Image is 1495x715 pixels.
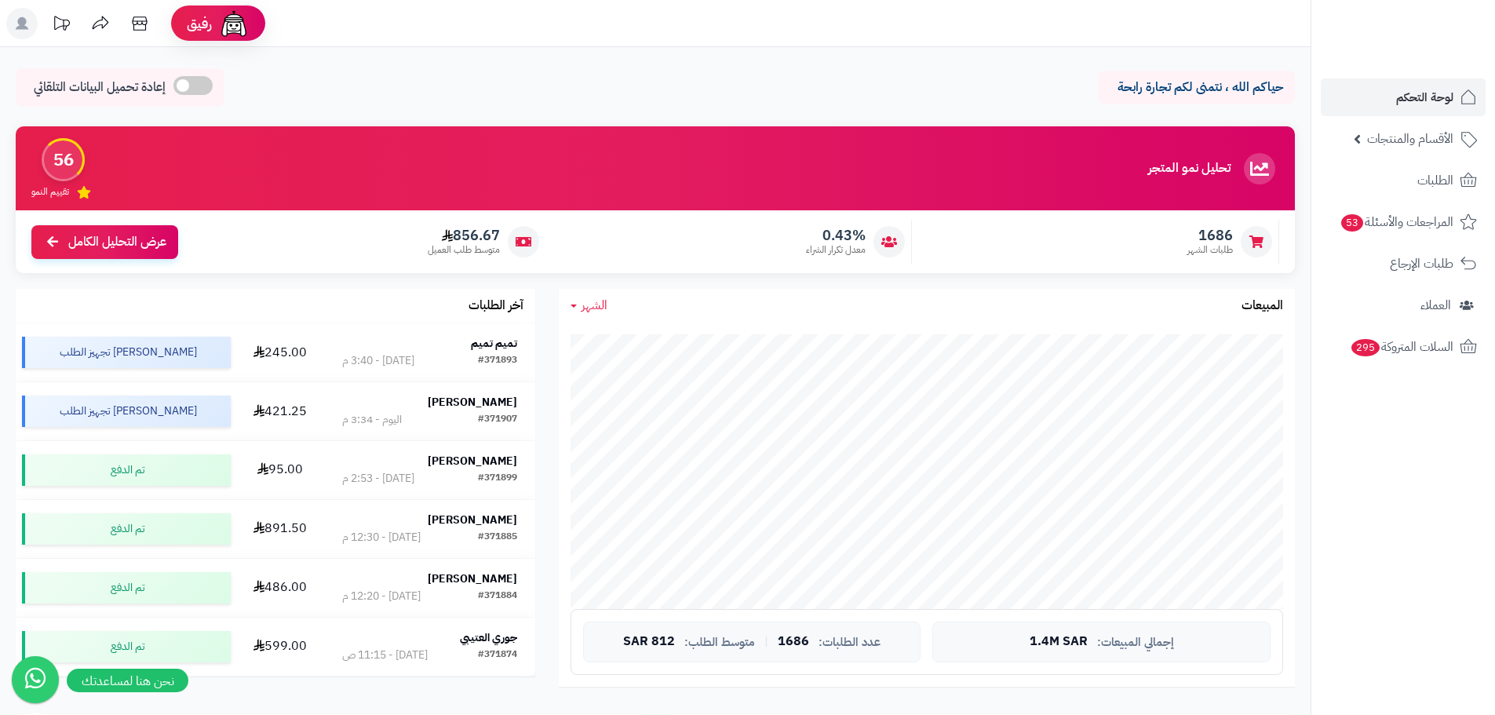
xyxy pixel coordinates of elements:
span: رفيق [187,14,212,33]
h3: تحليل نمو المتجر [1148,162,1231,176]
div: [DATE] - 2:53 م [342,471,414,487]
span: 1.4M SAR [1030,635,1088,649]
span: الطلبات [1417,170,1453,192]
div: [DATE] - 3:40 م [342,353,414,369]
strong: جوري العتيبي [460,629,517,646]
span: 0.43% [806,227,866,244]
strong: [PERSON_NAME] [428,453,517,469]
a: طلبات الإرجاع [1321,245,1486,283]
a: العملاء [1321,286,1486,324]
div: [DATE] - 12:20 م [342,589,421,604]
h3: المبيعات [1242,299,1283,313]
div: #371907 [478,412,517,428]
span: الأقسام والمنتجات [1367,128,1453,150]
span: السلات المتروكة [1350,336,1453,358]
div: #371874 [478,648,517,663]
h3: آخر الطلبات [469,299,523,313]
span: لوحة التحكم [1396,86,1453,108]
a: المراجعات والأسئلة53 [1321,203,1486,241]
span: متوسط الطلب: [684,636,755,649]
span: عدد الطلبات: [819,636,881,649]
td: 891.50 [237,500,323,558]
td: 245.00 [237,323,323,381]
div: [DATE] - 12:30 م [342,530,421,545]
strong: [PERSON_NAME] [428,512,517,528]
td: 599.00 [237,618,323,676]
div: #371893 [478,353,517,369]
a: السلات المتروكة295 [1321,328,1486,366]
span: متوسط طلب العميل [428,243,500,257]
span: 856.67 [428,227,500,244]
a: تحديثات المنصة [42,8,81,43]
span: طلبات الشهر [1187,243,1233,257]
td: 421.25 [237,382,323,440]
a: عرض التحليل الكامل [31,225,178,259]
span: 1686 [1187,227,1233,244]
strong: تميم تميم [471,335,517,352]
div: #371885 [478,530,517,545]
div: [PERSON_NAME] تجهيز الطلب [22,337,231,368]
span: المراجعات والأسئلة [1340,211,1453,233]
div: #371899 [478,471,517,487]
div: #371884 [478,589,517,604]
a: لوحة التحكم [1321,78,1486,116]
div: اليوم - 3:34 م [342,412,402,428]
span: تقييم النمو [31,185,69,199]
div: تم الدفع [22,572,231,604]
td: 95.00 [237,441,323,499]
div: تم الدفع [22,631,231,662]
div: [PERSON_NAME] تجهيز الطلب [22,396,231,427]
div: [DATE] - 11:15 ص [342,648,428,663]
p: حياكم الله ، نتمنى لكم تجارة رابحة [1110,78,1283,97]
div: تم الدفع [22,454,231,486]
span: 295 [1351,339,1380,356]
span: عرض التحليل الكامل [68,233,166,251]
a: الطلبات [1321,162,1486,199]
span: الشهر [582,296,607,315]
span: 1686 [778,635,809,649]
span: 812 SAR [623,635,675,649]
span: العملاء [1420,294,1451,316]
td: 486.00 [237,559,323,617]
div: تم الدفع [22,513,231,545]
img: ai-face.png [218,8,250,39]
span: طلبات الإرجاع [1390,253,1453,275]
span: | [764,636,768,648]
strong: [PERSON_NAME] [428,571,517,587]
span: 53 [1341,214,1363,232]
strong: [PERSON_NAME] [428,394,517,410]
span: إجمالي المبيعات: [1097,636,1174,649]
span: إعادة تحميل البيانات التلقائي [34,78,166,97]
a: الشهر [571,297,607,315]
span: معدل تكرار الشراء [806,243,866,257]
